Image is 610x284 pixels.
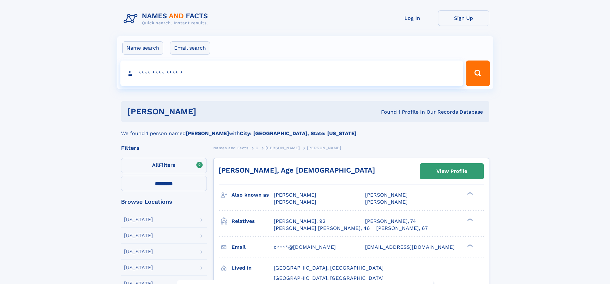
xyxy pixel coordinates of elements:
span: All [152,162,159,168]
div: [US_STATE] [124,265,153,270]
a: C [256,144,258,152]
div: We found 1 person named with . [121,122,489,137]
a: Log In [387,10,438,26]
a: Names and Facts [213,144,248,152]
h3: Also known as [232,190,274,200]
label: Name search [122,41,163,55]
span: [GEOGRAPHIC_DATA], [GEOGRAPHIC_DATA] [274,275,384,281]
span: [PERSON_NAME] [265,146,300,150]
span: [PERSON_NAME] [365,192,408,198]
button: Search Button [466,61,490,86]
div: ❯ [466,217,473,222]
span: [PERSON_NAME] [307,146,341,150]
img: Logo Names and Facts [121,10,213,28]
div: ❯ [466,243,473,247]
b: City: [GEOGRAPHIC_DATA], State: [US_STATE] [240,130,356,136]
span: [EMAIL_ADDRESS][DOMAIN_NAME] [365,244,455,250]
span: [PERSON_NAME] [365,199,408,205]
a: [PERSON_NAME] [PERSON_NAME], 46 [274,225,370,232]
a: [PERSON_NAME], 92 [274,218,325,225]
div: Browse Locations [121,199,207,205]
label: Filters [121,158,207,173]
a: [PERSON_NAME], 74 [365,218,416,225]
div: [US_STATE] [124,249,153,254]
input: search input [120,61,463,86]
a: View Profile [420,164,484,179]
div: ❯ [466,191,473,196]
a: Sign Up [438,10,489,26]
b: [PERSON_NAME] [186,130,229,136]
div: Found 1 Profile In Our Records Database [289,109,483,116]
label: Email search [170,41,210,55]
div: [US_STATE] [124,233,153,238]
a: [PERSON_NAME], 67 [376,225,428,232]
div: [US_STATE] [124,217,153,222]
div: View Profile [436,164,467,179]
h3: Relatives [232,216,274,227]
span: [PERSON_NAME] [274,199,316,205]
a: [PERSON_NAME] [265,144,300,152]
h3: Lived in [232,263,274,273]
h3: Email [232,242,274,253]
h1: [PERSON_NAME] [127,108,289,116]
span: C [256,146,258,150]
span: [GEOGRAPHIC_DATA], [GEOGRAPHIC_DATA] [274,265,384,271]
span: [PERSON_NAME] [274,192,316,198]
a: [PERSON_NAME], Age [DEMOGRAPHIC_DATA] [219,166,375,174]
div: Filters [121,145,207,151]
